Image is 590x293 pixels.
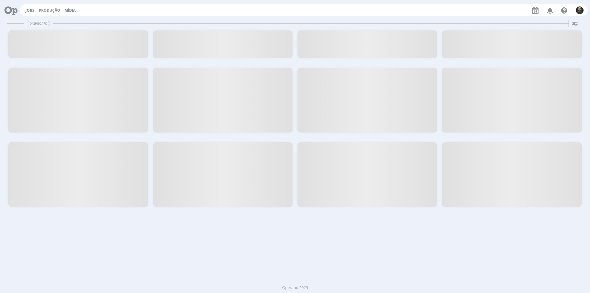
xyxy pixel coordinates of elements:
[65,8,76,13] a: Mídia
[63,8,77,13] button: Mídia
[576,5,584,16] button: P
[39,8,60,13] a: Produção
[27,21,50,26] span: Dashboard
[26,8,34,13] a: Jobs
[576,6,584,14] img: P
[24,8,36,13] button: Jobs
[37,8,62,13] button: Produção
